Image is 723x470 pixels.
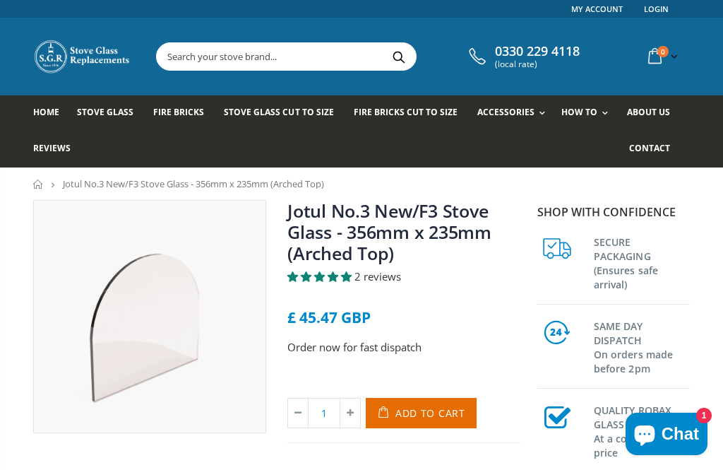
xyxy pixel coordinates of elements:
[657,46,669,57] span: 0
[157,43,546,70] input: Search your stove brand...
[33,95,70,131] a: Home
[33,131,81,168] a: Reviews
[287,307,371,327] span: £ 45.47 GBP
[627,106,670,118] span: About us
[33,106,59,118] span: Home
[537,204,690,221] p: Shop with confidence
[354,269,401,283] span: 2 reviews
[477,95,552,131] a: Accessories
[33,180,44,189] a: Home
[77,106,133,118] span: Stove Glass
[594,401,690,460] h3: QUALITY ROBAX GLASS At a competitive price
[627,95,681,131] a: About us
[594,317,690,376] h3: SAME DAY DISPATCH On orders made before 2pm
[354,106,458,118] span: Fire Bricks Cut To Size
[33,39,132,74] img: Stove Glass Replacement
[561,95,615,131] a: How To
[153,95,215,131] a: Fire Bricks
[383,43,414,70] button: Search
[629,142,670,154] span: Contact
[643,42,681,70] a: 0
[354,95,468,131] a: Fire Bricks Cut To Size
[594,233,690,292] h3: SECURE PACKAGING (Ensures safe arrival)
[63,177,324,190] span: Jotul No.3 New/F3 Stove Glass - 356mm x 235mm (Arched Top)
[621,413,712,459] inbox-online-store-chat: Shopify online store chat
[34,201,265,433] img: widearchedtop_800x_crop_center.webp
[629,131,681,168] a: Contact
[33,142,71,154] span: Reviews
[287,199,491,265] a: Jotul No.3 New/F3 Stove Glass - 356mm x 235mm (Arched Top)
[77,95,144,131] a: Stove Glass
[224,95,344,131] a: Stove Glass Cut To Size
[395,406,465,420] span: Add to Cart
[153,106,204,118] span: Fire Bricks
[561,106,597,118] span: How To
[366,398,477,428] button: Add to Cart
[287,269,354,283] span: 5.00 stars
[287,339,520,356] p: Order now for fast dispatch
[224,106,333,118] span: Stove Glass Cut To Size
[477,106,534,118] span: Accessories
